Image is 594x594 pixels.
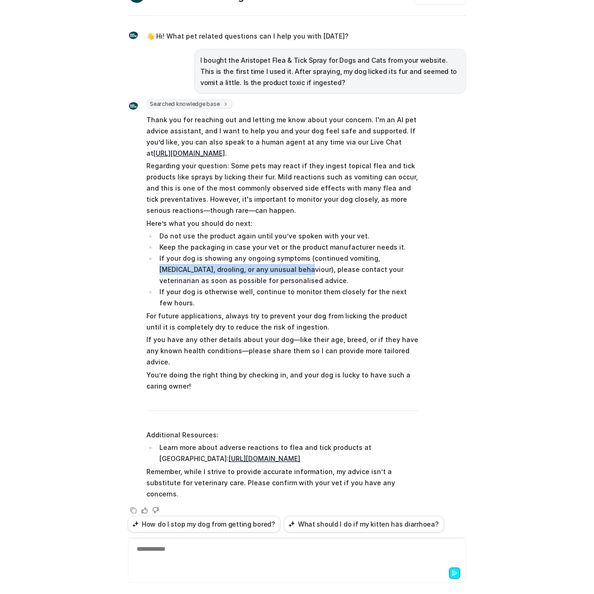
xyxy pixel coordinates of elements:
button: What should I do if my kitten has diarrhoea? [284,516,444,532]
p: You’re doing the right thing by checking in, and your dog is lucky to have such a caring owner! [146,370,418,392]
p: If you have any other details about your dog—like their age, breed, or if they have any known hea... [146,334,418,368]
p: Thank you for reaching out and letting me know about your concern. I'm an AI pet advice assistant... [146,114,418,159]
p: Here’s what you should do next: [146,218,418,229]
li: Learn more about adverse reactions to flea and tick products at [GEOGRAPHIC_DATA]: [157,442,418,464]
img: Widget [128,30,139,41]
p: 👋 Hi! What pet related questions can I help you with [DATE]? [146,31,349,42]
p: Additional Resources: [146,429,418,441]
a: [URL][DOMAIN_NAME] [229,455,300,462]
span: Searched knowledge base [146,99,232,109]
a: [URL][DOMAIN_NAME] [153,149,225,157]
li: Do not use the product again until you’ve spoken with your vet. [157,231,418,242]
p: Remember, while I strive to provide accurate information, my advice isn’t a substitute for veteri... [146,466,418,500]
p: I bought the Aristopet Flea & Tick Spray for Dogs and Cats from your website. This is the first t... [200,55,460,88]
img: Widget [128,100,139,112]
li: If your dog is otherwise well, continue to monitor them closely for the next few hours. [157,286,418,309]
p: For future applications, always try to prevent your dog from licking the product until it is comp... [146,310,418,333]
li: If your dog is showing any ongoing symptoms (continued vomiting, [MEDICAL_DATA], drooling, or any... [157,253,418,286]
p: Regarding your question: Some pets may react if they ingest topical flea and tick products like s... [146,160,418,216]
button: How do I stop my dog from getting bored? [128,516,280,532]
li: Keep the packaging in case your vet or the product manufacturer needs it. [157,242,418,253]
